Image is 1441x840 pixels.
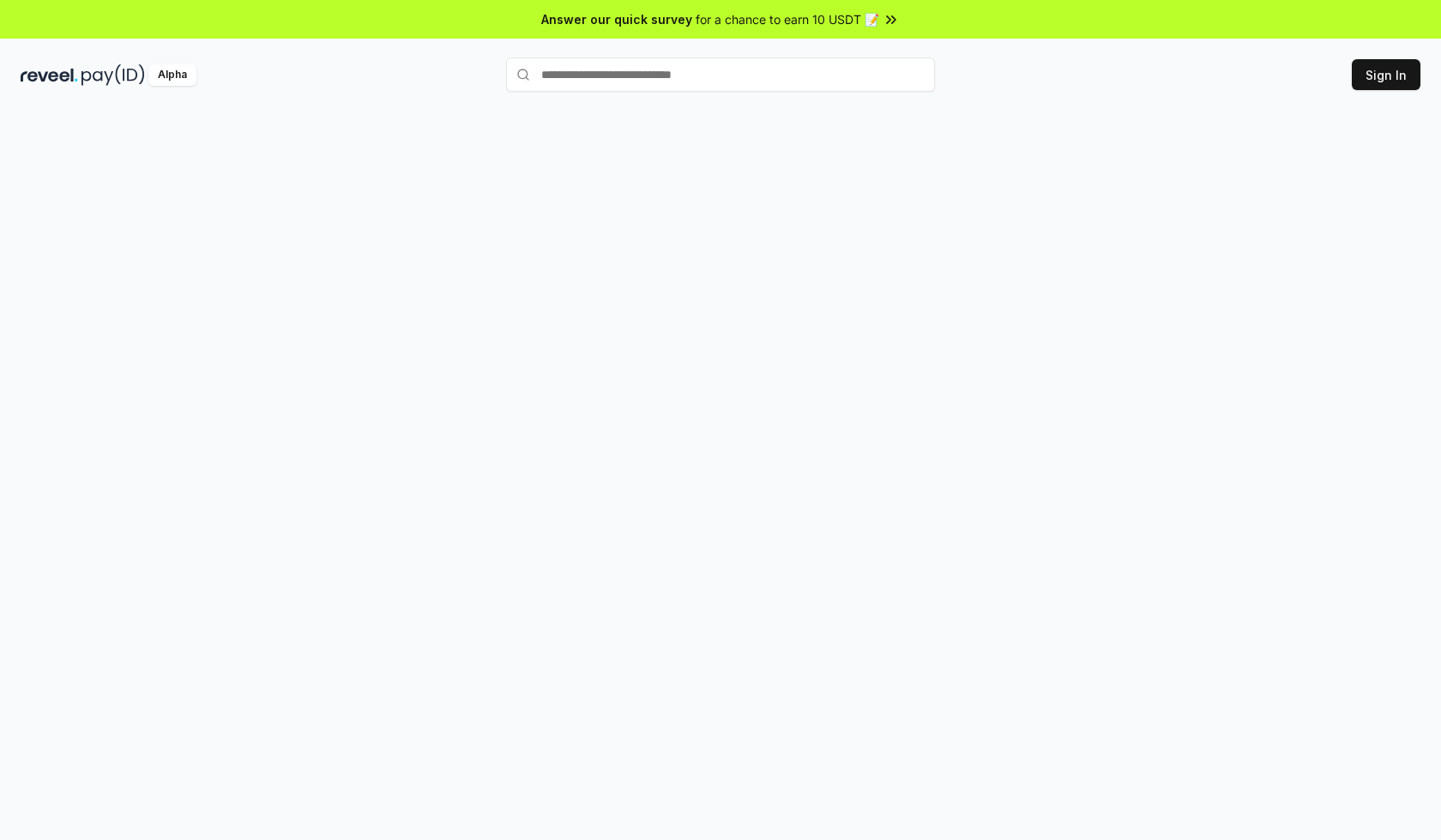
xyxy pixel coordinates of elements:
[696,10,879,28] span: for a chance to earn 10 USDT 📝
[541,10,692,28] span: Answer our quick survey
[21,64,78,86] img: reveel_dark
[81,64,145,86] img: pay_id
[148,64,196,86] div: Alpha
[1352,59,1420,90] button: Sign In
